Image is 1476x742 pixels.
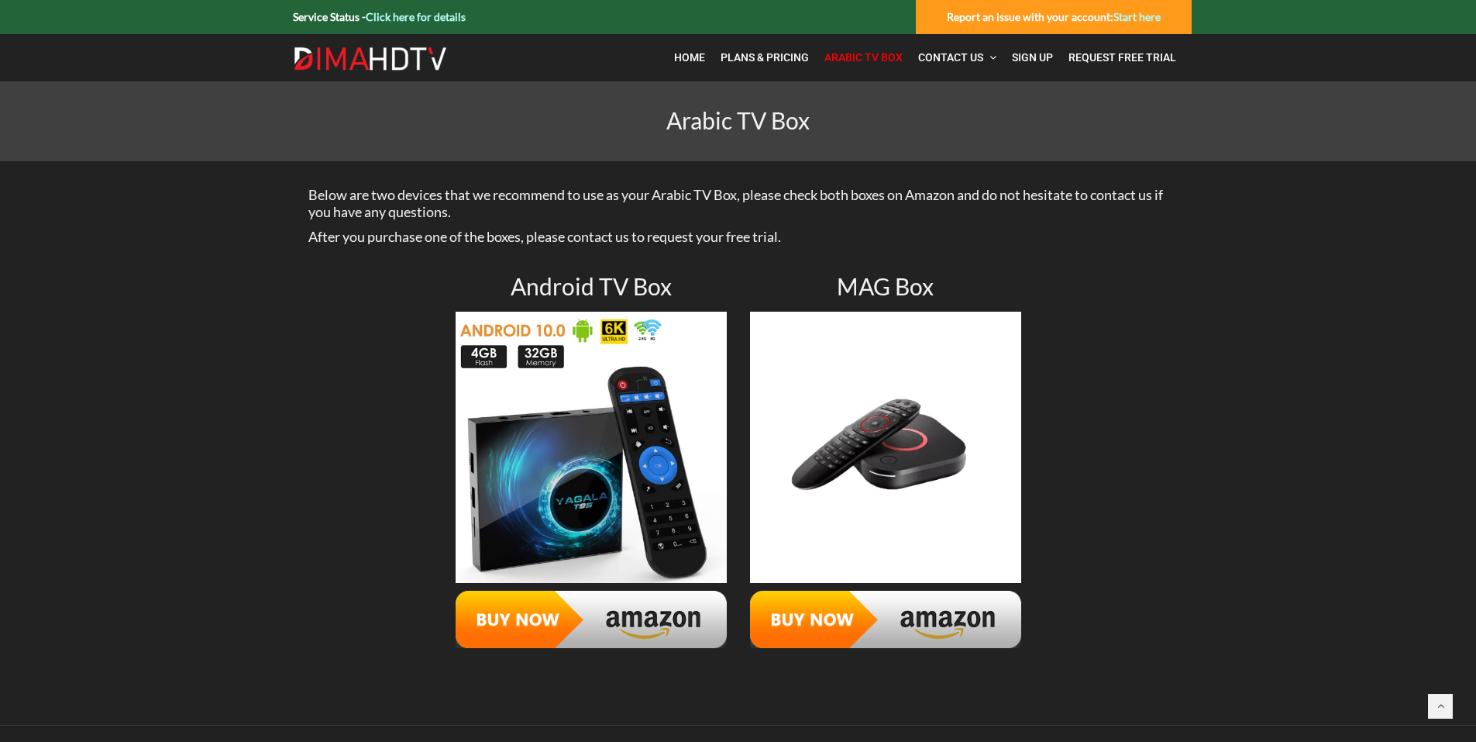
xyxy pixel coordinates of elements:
strong: Report an issue with your account: [947,10,1161,23]
span: Sign Up [1012,51,1053,64]
a: Sign Up [1004,42,1061,74]
strong: Service Status - [293,10,466,23]
a: Home [666,42,713,74]
span: Contact Us [918,51,983,64]
span: Android TV Box [511,272,672,300]
a: Arabic TV Box [817,42,910,74]
span: Arabic TV Box [666,106,810,134]
span: Request Free Trial [1068,51,1176,64]
a: Request Free Trial [1061,42,1184,74]
span: After you purchase one of the boxes, please contact us to request your free trial. [308,228,781,245]
span: Below are two devices that we recommend to use as your Arabic TV Box, please check both boxes on ... [308,186,1163,220]
span: Home [674,51,705,64]
a: Click here for details [366,10,466,23]
a: Contact Us [910,42,1004,74]
a: Plans & Pricing [713,42,817,74]
img: Dima HDTV [293,47,448,71]
span: Plans & Pricing [721,51,809,64]
a: Start here [1113,10,1161,23]
a: Back to top [1428,694,1453,719]
span: Arabic TV Box [824,51,903,64]
span: MAG Box [837,272,934,300]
